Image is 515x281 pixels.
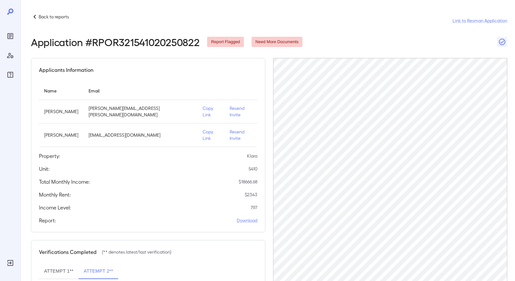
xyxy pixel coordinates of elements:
p: $ 2343 [245,191,257,198]
span: Report Flagged [207,39,244,45]
p: [PERSON_NAME] [44,132,78,138]
p: [PERSON_NAME][EMAIL_ADDRESS][PERSON_NAME][DOMAIN_NAME] [89,105,192,118]
p: Back to reports [39,14,69,20]
h5: Applicants Information [39,66,93,74]
p: Copy Link [203,105,219,118]
p: (** denotes latest/last verification) [102,249,171,255]
button: Attempt 2** [79,264,118,279]
h5: Report: [39,217,56,224]
p: 5410 [249,166,257,172]
p: 7.97 [251,204,257,211]
a: Link to Resman Application [453,17,507,24]
p: Resend Invite [230,105,252,118]
p: [PERSON_NAME] [44,108,78,115]
p: Resend Invite [230,129,252,141]
h5: Verifications Completed [39,248,97,256]
a: Download [237,217,257,224]
div: Log Out [5,258,15,268]
span: Need More Documents [252,39,302,45]
h5: Monthly Rent: [39,191,71,199]
button: Attempt 1** [39,264,79,279]
h2: Application # RPOR321541020250822 [31,36,199,48]
div: Reports [5,31,15,41]
h5: Unit: [39,165,50,173]
th: Name [39,82,83,100]
p: $ 18666.68 [239,179,257,185]
div: Manage Users [5,50,15,61]
p: [EMAIL_ADDRESS][DOMAIN_NAME] [89,132,192,138]
th: Email [83,82,197,100]
h5: Property: [39,152,60,160]
h5: Income Level: [39,204,71,211]
button: Close Report [497,37,507,47]
table: simple table [39,82,257,147]
div: FAQ [5,70,15,80]
p: Klara [247,153,257,159]
p: Copy Link [203,129,219,141]
h5: Total Monthly Income: [39,178,90,186]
